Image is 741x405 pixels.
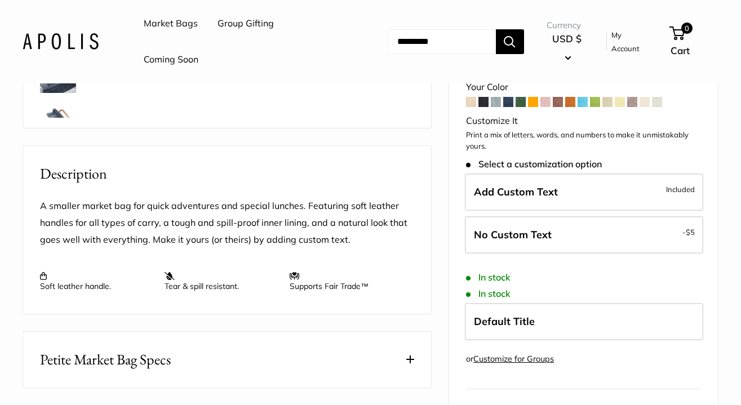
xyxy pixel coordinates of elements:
[466,113,701,130] div: Customize It
[466,79,701,96] div: Your Color
[666,183,695,196] span: Included
[547,17,587,33] span: Currency
[474,315,535,328] span: Default Title
[40,102,76,138] img: Petite Market Bag in Cool Gray
[474,185,558,198] span: Add Custom Text
[547,30,587,66] button: USD $
[40,163,414,185] h2: Description
[611,28,651,56] a: My Account
[686,228,695,237] span: $5
[388,29,496,54] input: Search...
[671,44,690,56] span: Cart
[23,332,431,388] button: Petite Market Bag Specs
[165,271,278,291] p: Tear & spill resistant.
[40,271,153,291] p: Soft leather handle.
[496,29,524,54] button: Search
[682,225,695,239] span: -
[40,349,171,371] span: Petite Market Bag Specs
[466,159,602,170] span: Select a customization option
[681,23,693,34] span: 0
[466,351,554,367] div: or
[23,33,99,50] img: Apolis
[218,15,274,32] a: Group Gifting
[144,51,198,68] a: Coming Soon
[474,228,552,241] span: No Custom Text
[466,288,511,299] span: In stock
[38,100,78,140] a: Petite Market Bag in Cool Gray
[290,271,403,291] p: Supports Fair Trade™
[465,303,703,340] label: Default Title
[465,216,703,253] label: Leave Blank
[465,173,703,211] label: Add Custom Text
[144,15,198,32] a: Market Bags
[466,130,701,152] p: Print a mix of letters, words, and numbers to make it unmistakably yours.
[671,24,718,60] a: 0 Cart
[9,362,121,396] iframe: Sign Up via Text for Offers
[552,33,582,44] span: USD $
[40,198,414,248] p: A smaller market bag for quick adventures and special lunches. Featuring soft leather handles for...
[473,354,554,364] a: Customize for Groups
[466,272,511,283] span: In stock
